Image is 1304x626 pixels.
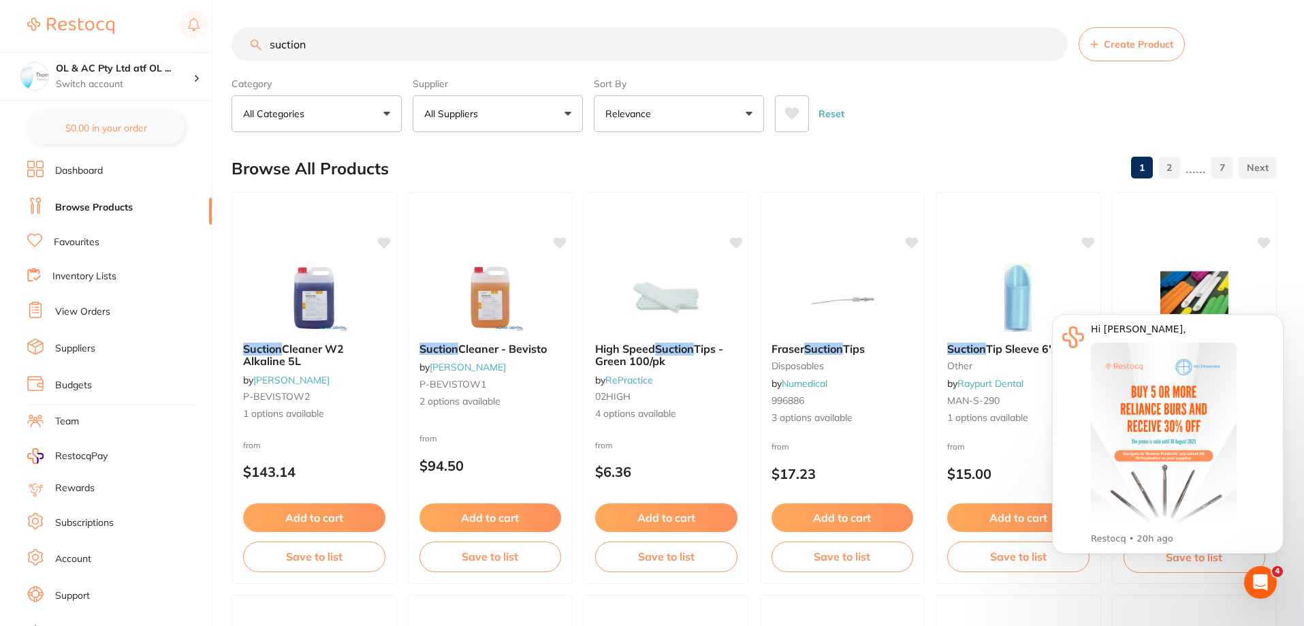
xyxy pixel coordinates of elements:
[1104,39,1173,50] span: Create Product
[594,95,764,132] button: Relevance
[843,342,865,356] span: Tips
[243,440,261,450] span: from
[595,342,723,368] span: Tips - Green 100/pk
[595,440,613,450] span: from
[243,342,282,356] em: Suction
[56,78,193,91] p: Switch account
[957,377,1023,390] a: Raypurt Dental
[419,503,562,532] button: Add to cart
[243,503,385,532] button: Add to cart
[55,164,103,178] a: Dashboard
[947,342,986,356] em: Suction
[270,264,358,332] img: Suction Cleaner W2 Alkaline 5L
[55,589,90,603] a: Support
[595,342,655,356] span: High Speed
[1131,154,1153,181] a: 1
[772,503,914,532] button: Add to cart
[772,394,804,407] span: 996886
[56,62,193,76] h4: OL & AC Pty Ltd atf OL & AC Trust t/a Thornbury Family Dental
[419,395,562,409] span: 2 options available
[243,374,330,386] span: by
[772,360,914,371] small: disposables
[413,78,583,90] label: Supplier
[947,466,1090,482] p: $15.00
[595,407,737,421] span: 4 options available
[798,264,887,332] img: Fraser Suction Tips
[27,112,185,144] button: $0.00 in your order
[772,343,914,355] b: Fraser Suction Tips
[595,343,737,368] b: High Speed Suction Tips - Green 100/pk
[1244,566,1277,599] iframe: Intercom live chat
[55,516,114,530] a: Subscriptions
[55,201,133,215] a: Browse Products
[232,27,1068,61] input: Search Products
[595,374,653,386] span: by
[419,343,562,355] b: Suction Cleaner - Bevisto
[55,342,95,356] a: Suppliers
[458,342,547,356] span: Cleaner - Bevisto
[55,450,108,463] span: RestocqPay
[27,448,44,464] img: RestocqPay
[804,342,843,356] em: Suction
[772,377,827,390] span: by
[419,361,506,373] span: by
[947,441,965,452] span: from
[253,374,330,386] a: [PERSON_NAME]
[1272,566,1283,577] span: 4
[947,360,1090,371] small: other
[947,394,1000,407] span: MAN-S-290
[1079,27,1185,61] button: Create Product
[243,464,385,480] p: $143.14
[413,95,583,132] button: All Suppliers
[595,542,737,572] button: Save to list
[55,552,91,566] a: Account
[605,374,653,386] a: RePractice
[27,18,114,34] img: Restocq Logo
[622,264,710,332] img: High Speed Suction Tips - Green 100/pk
[232,95,402,132] button: All Categories
[1032,294,1304,589] iframe: Intercom notifications message
[21,63,48,90] img: OL & AC Pty Ltd atf OL & AC Trust t/a Thornbury Family Dental
[1211,154,1233,181] a: 7
[232,159,389,178] h2: Browse All Products
[947,343,1090,355] b: Suction Tip Sleeve 6's 290
[243,407,385,421] span: 1 options available
[947,377,1023,390] span: by
[772,542,914,572] button: Save to list
[243,107,310,121] p: All Categories
[1158,154,1180,181] a: 2
[772,411,914,425] span: 3 options available
[55,305,110,319] a: View Orders
[419,542,562,572] button: Save to list
[55,415,79,428] a: Team
[605,107,656,121] p: Relevance
[782,377,827,390] a: Numedical
[974,264,1062,332] img: Suction Tip Sleeve 6's 290
[55,482,95,495] a: Rewards
[947,411,1090,425] span: 1 options available
[419,433,437,443] span: from
[243,342,344,368] span: Cleaner W2 Alkaline 5L
[814,95,848,132] button: Reset
[243,343,385,368] b: Suction Cleaner W2 Alkaline 5L
[986,342,1080,356] span: Tip Sleeve 6's 290
[1150,260,1239,328] img: Unident Aspirator High-Speed Suction Tubes
[27,10,114,42] a: Restocq Logo
[1186,160,1206,176] p: ......
[446,264,535,332] img: Suction Cleaner - Bevisto
[419,342,458,356] em: Suction
[594,78,764,90] label: Sort By
[595,503,737,532] button: Add to cart
[54,236,99,249] a: Favourites
[772,466,914,482] p: $17.23
[52,270,116,283] a: Inventory Lists
[772,342,804,356] span: Fraser
[419,458,562,473] p: $94.50
[655,342,694,356] em: Suction
[55,379,92,392] a: Budgets
[27,448,108,464] a: RestocqPay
